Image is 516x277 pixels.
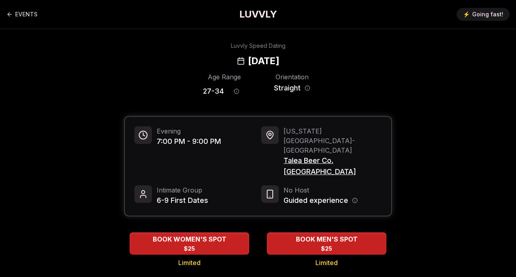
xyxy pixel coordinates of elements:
[6,6,37,22] a: Back to events
[472,10,503,18] span: Going fast!
[184,245,195,253] span: $25
[178,258,201,267] span: Limited
[274,83,301,94] span: Straight
[315,258,338,267] span: Limited
[130,232,249,255] button: BOOK WOMEN'S SPOT - Limited
[248,55,279,67] h2: [DATE]
[239,8,277,21] a: LUVVLY
[294,234,359,244] span: BOOK MEN'S SPOT
[157,126,221,136] span: Evening
[284,155,382,177] span: Talea Beer Co. [GEOGRAPHIC_DATA]
[463,10,470,18] span: ⚡️
[228,83,245,100] button: Age range information
[321,245,332,253] span: $25
[231,42,286,50] div: Luvvly Speed Dating
[157,195,208,206] span: 6-9 First Dates
[284,195,348,206] span: Guided experience
[271,72,313,82] div: Orientation
[305,85,310,91] button: Orientation information
[352,198,358,203] button: Host information
[284,126,382,155] span: [US_STATE][GEOGRAPHIC_DATA] - [GEOGRAPHIC_DATA]
[203,72,245,82] div: Age Range
[151,234,228,244] span: BOOK WOMEN'S SPOT
[157,136,221,147] span: 7:00 PM - 9:00 PM
[284,185,358,195] span: No Host
[157,185,208,195] span: Intimate Group
[203,86,224,97] span: 27 - 34
[267,232,386,255] button: BOOK MEN'S SPOT - Limited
